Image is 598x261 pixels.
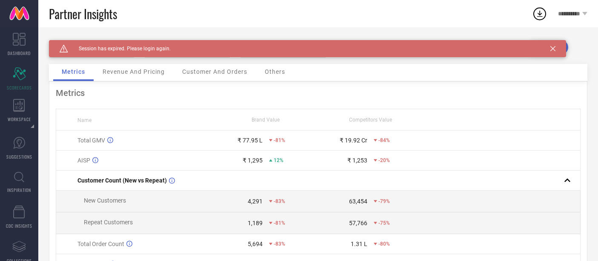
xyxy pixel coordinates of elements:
[248,198,263,205] div: 4,291
[8,50,31,56] span: DASHBOARD
[351,241,367,247] div: 1.31 L
[7,187,31,193] span: INSPIRATION
[243,157,263,164] div: ₹ 1,295
[77,117,92,123] span: Name
[248,241,263,247] div: 5,694
[237,137,263,144] div: ₹ 77.95 L
[349,198,367,205] div: 63,454
[84,219,133,226] span: Repeat Customers
[347,157,367,164] div: ₹ 1,253
[378,241,390,247] span: -80%
[274,241,285,247] span: -83%
[77,157,90,164] span: AISP
[378,220,390,226] span: -75%
[68,46,171,52] span: Session has expired. Please login again.
[274,137,285,143] span: -81%
[62,68,85,75] span: Metrics
[274,157,283,163] span: 12%
[340,137,367,144] div: ₹ 19.92 Cr
[274,220,285,226] span: -81%
[56,88,581,98] div: Metrics
[77,137,105,144] span: Total GMV
[84,197,126,204] span: New Customers
[103,68,165,75] span: Revenue And Pricing
[349,117,392,123] span: Competitors Value
[274,198,285,204] span: -83%
[8,116,31,122] span: WORKSPACE
[77,241,124,247] span: Total Order Count
[378,157,390,163] span: -20%
[349,220,367,226] div: 57,766
[6,154,32,160] span: SUGGESTIONS
[248,220,263,226] div: 1,189
[49,5,117,23] span: Partner Insights
[378,198,390,204] span: -79%
[532,6,547,21] div: Open download list
[265,68,285,75] span: Others
[252,117,280,123] span: Brand Value
[49,40,134,46] div: Brand
[182,68,247,75] span: Customer And Orders
[378,137,390,143] span: -84%
[7,84,32,91] span: SCORECARDS
[77,177,167,184] span: Customer Count (New vs Repeat)
[6,223,32,229] span: CDC INSIGHTS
